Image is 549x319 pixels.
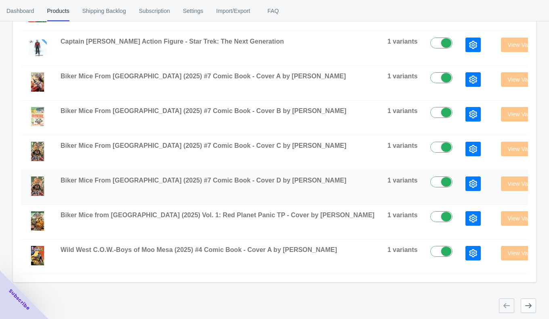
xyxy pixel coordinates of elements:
[61,107,346,114] span: Biker Mice From [GEOGRAPHIC_DATA] (2025) #7 Comic Book - Cover B by [PERSON_NAME]
[216,0,250,21] span: Import/Export
[61,142,346,149] span: Biker Mice From [GEOGRAPHIC_DATA] (2025) #7 Comic Book - Cover C by [PERSON_NAME]
[139,0,170,21] span: Subscription
[388,73,418,80] span: 1 variants
[388,142,418,149] span: 1 variants
[388,246,418,253] span: 1 variants
[61,246,337,253] span: Wild West C.O.W.-Boys of Moo Mesa (2025) #4 Comic Book - Cover A by [PERSON_NAME]
[388,107,418,114] span: 1 variants
[388,38,418,45] span: 1 variants
[61,212,375,218] span: Biker Mice from [GEOGRAPHIC_DATA] (2025) Vol. 1: Red Planet Panic TP - Cover by [PERSON_NAME]
[27,176,48,196] img: CoverD.png
[27,72,48,92] img: Sample.png
[7,288,31,312] span: Subscribe
[388,177,418,184] span: 1 variants
[263,0,283,21] span: FAQ
[183,0,203,21] span: Settings
[27,246,48,265] img: CoverA.png
[27,211,48,231] img: V1.png
[6,0,34,21] span: Dashboard
[47,0,69,21] span: Products
[61,177,346,184] span: Biker Mice From [GEOGRAPHIC_DATA] (2025) #7 Comic Book - Cover D by [PERSON_NAME]
[27,107,48,126] img: CoverB.png
[27,142,48,161] img: CoverC.png
[61,73,346,80] span: Biker Mice From [GEOGRAPHIC_DATA] (2025) #7 Comic Book - Cover A by [PERSON_NAME]
[82,0,126,21] span: Shipping Backlog
[61,38,284,45] span: Captain [PERSON_NAME] Action Figure - Star Trek: The Next Generation
[388,212,418,218] span: 1 variants
[27,38,48,57] img: StarTrek_1000x1000_Characters_Jellico_1820199f-bd24-4cca-b916-0bacbb37f5f1.png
